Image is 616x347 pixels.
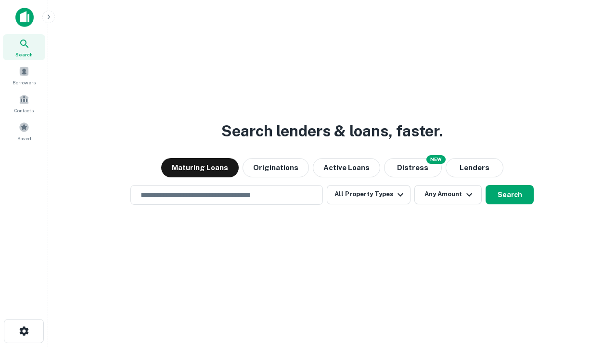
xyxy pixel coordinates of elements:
span: Borrowers [13,79,36,86]
a: Contacts [3,90,45,116]
iframe: Chat Widget [568,270,616,316]
button: Maturing Loans [161,158,239,177]
button: Search [486,185,534,204]
button: Any Amount [414,185,482,204]
a: Borrowers [3,62,45,88]
a: Saved [3,118,45,144]
span: Search [15,51,33,58]
button: Lenders [446,158,503,177]
span: Contacts [14,107,34,114]
div: NEW [426,155,446,164]
h3: Search lenders & loans, faster. [221,120,443,143]
img: capitalize-icon.png [15,8,34,27]
a: Search [3,34,45,60]
span: Saved [17,134,31,142]
button: Active Loans [313,158,380,177]
button: Search distressed loans with lien and other non-mortgage details. [384,158,442,177]
button: All Property Types [327,185,411,204]
button: Originations [243,158,309,177]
